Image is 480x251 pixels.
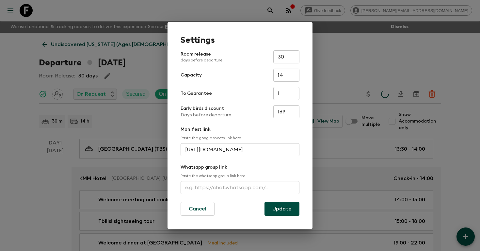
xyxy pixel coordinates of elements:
[181,90,212,97] p: To Guarantee
[273,69,299,82] input: e.g. 14
[273,50,299,63] input: e.g. 30
[273,105,299,118] input: e.g. 180
[181,135,299,141] p: Paste the google sheets link here
[181,58,222,63] p: days before departure
[181,126,299,133] p: Manifest link
[264,202,299,216] button: Update
[181,51,222,63] p: Room release
[181,202,215,216] button: Cancel
[181,35,299,45] h1: Settings
[181,105,232,112] p: Early birds discount
[181,143,299,156] input: e.g. https://docs.google.com/spreadsheets/d/1P7Zz9v8J0vXy1Q/edit#gid=0
[273,87,299,100] input: e.g. 4
[181,173,299,178] p: Paste the whatsapp group link here
[181,72,202,78] p: Capacity
[181,181,299,194] input: e.g. https://chat.whatsapp.com/...
[181,112,232,118] p: Days before departure.
[181,164,299,171] p: Whatsapp group link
